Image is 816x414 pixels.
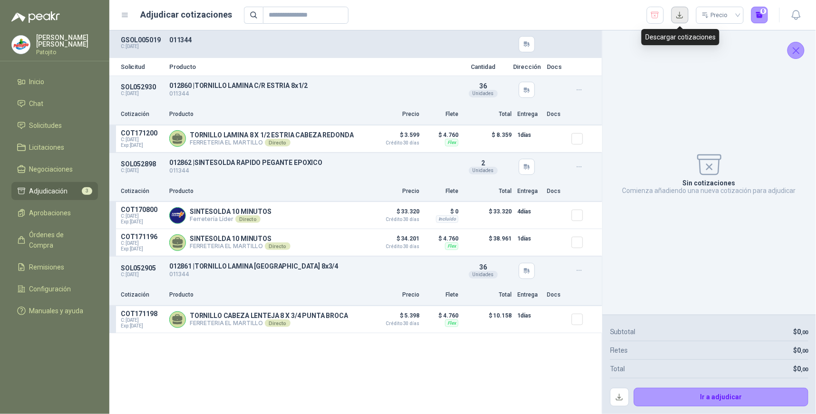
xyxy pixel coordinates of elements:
a: Configuración [11,280,98,298]
p: $ 10.158 [464,310,512,329]
span: 2 [481,159,485,167]
p: Docs [547,290,566,299]
p: SOL052898 [121,160,164,168]
p: C: [DATE] [121,168,164,173]
span: Licitaciones [29,142,65,153]
p: Comienza añadiendo una nueva cotización para adjudicar [622,187,796,194]
p: Docs [547,110,566,119]
img: Company Logo [170,208,185,223]
span: 0 [797,365,808,373]
p: Entrega [517,187,541,196]
p: 1 días [517,129,541,141]
p: C: [DATE] [121,44,164,49]
span: Negociaciones [29,164,73,174]
div: Unidades [469,271,498,279]
img: Logo peakr [11,11,60,23]
p: 1 días [517,310,541,321]
p: 011344 [169,89,454,98]
p: TORNILLO CABEZA LENTEJA 8 X 3/4 PUNTA BROCA [190,312,348,319]
span: Exp: [DATE] [121,143,164,148]
p: Flete [425,187,458,196]
p: Subtotal [610,327,636,337]
p: TORNILLO LAMINA 8 X 1/2 ESTRIA CABEZA REDONDA [190,131,354,139]
p: GSOL005019 [121,36,164,44]
p: $ [794,345,808,356]
p: Total [464,187,512,196]
a: Inicio [11,73,98,91]
button: 0 [751,7,768,24]
span: Chat [29,98,44,109]
p: Flete [425,290,458,299]
p: Docs [547,187,566,196]
p: C: [DATE] [121,91,164,96]
p: [PERSON_NAME] [PERSON_NAME] [36,34,98,48]
p: Precio [372,110,419,119]
p: $ 5.398 [372,310,419,326]
p: Total [464,290,512,299]
p: COT170800 [121,206,164,213]
a: Licitaciones [11,138,98,156]
p: $ 4.760 [425,310,458,321]
span: 0 [797,328,808,336]
p: C: [DATE] [121,272,164,278]
p: SOL052930 [121,83,164,91]
div: Flex [445,319,458,327]
p: $ 33.320 [464,206,512,225]
a: Chat [11,95,98,113]
p: $ 3.599 [372,129,419,145]
p: SINTESOLDA 10 MINUTOS [190,208,272,215]
span: ,00 [801,329,808,336]
div: Directo [265,242,290,250]
p: 1 días [517,233,541,244]
p: Cantidad [459,64,507,70]
span: Crédito 30 días [372,321,419,326]
a: Aprobaciones [11,204,98,222]
p: Dirección [513,64,541,70]
div: Directo [235,215,261,223]
p: Entrega [517,110,541,119]
p: $ 4.760 [425,233,458,244]
p: $ [794,364,808,374]
p: COT171198 [121,310,164,318]
h1: Adjudicar cotizaciones [141,8,233,21]
p: 012862 | SINTESOLDA RAPIDO PEGANTE EPOXICO [169,159,454,166]
span: Adjudicación [29,186,68,196]
p: Cotización [121,110,164,119]
p: FERRETERIA EL MARTILLO [190,139,354,146]
div: Flex [445,139,458,146]
p: COT171196 [121,233,164,241]
p: Total [464,110,512,119]
span: Solicitudes [29,120,62,131]
p: Sin cotizaciones [683,179,736,187]
span: 36 [479,263,487,271]
p: $ 0 [425,206,458,217]
p: Total [610,364,625,374]
p: $ [794,327,808,337]
p: COT171200 [121,129,164,137]
span: ,00 [801,348,808,354]
p: Producto [169,110,366,119]
p: Producto [169,64,454,70]
span: ,00 [801,366,808,373]
div: Directo [265,319,290,327]
p: Entrega [517,290,541,299]
a: Órdenes de Compra [11,226,98,254]
span: Órdenes de Compra [29,230,89,250]
span: Remisiones [29,262,65,272]
div: Unidades [469,167,498,174]
p: SOL052905 [121,264,164,272]
button: Cerrar [787,42,805,59]
span: Exp: [DATE] [121,246,164,252]
p: FERRETERIA EL MARTILLO [190,319,348,327]
span: Crédito 30 días [372,217,419,222]
p: 011344 [169,36,454,44]
span: C: [DATE] [121,137,164,143]
span: Inicio [29,77,45,87]
p: Flete [425,110,458,119]
p: Fletes [610,345,628,356]
p: $ 33.320 [372,206,419,222]
span: Crédito 30 días [372,244,419,249]
a: Remisiones [11,258,98,276]
button: Ir a adjudicar [634,388,809,407]
p: FERRETERIA EL MARTILLO [190,242,291,250]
